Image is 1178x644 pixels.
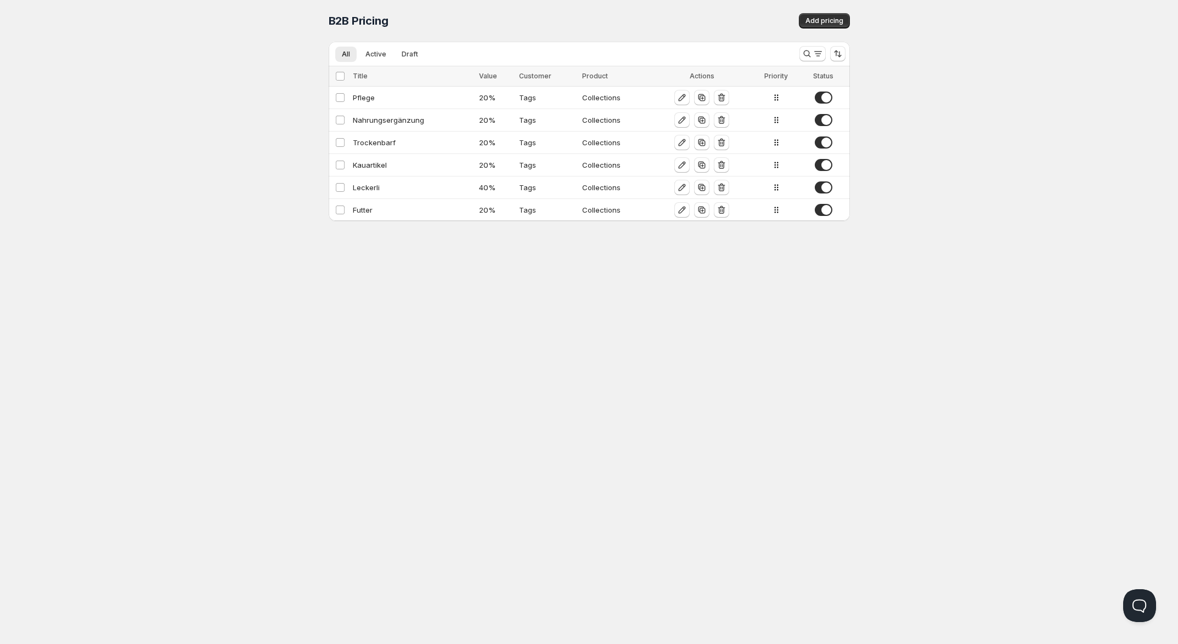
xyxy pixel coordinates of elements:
[582,204,649,215] div: Collections
[830,46,846,61] button: Sort the results
[479,182,512,193] div: 40 %
[582,182,649,193] div: Collections
[479,137,512,148] div: 20 %
[479,115,512,126] div: 20 %
[353,92,472,103] div: Pflege
[799,46,826,61] button: Search and filter results
[582,159,649,170] div: Collections
[813,72,833,80] span: Status
[764,72,788,80] span: Priority
[799,13,850,29] button: Add pricing
[519,159,576,170] div: Tags
[402,50,418,59] span: Draft
[519,204,576,215] div: Tags
[342,50,350,59] span: All
[582,72,608,80] span: Product
[519,92,576,103] div: Tags
[353,72,368,80] span: Title
[329,14,388,27] span: B2B Pricing
[519,115,576,126] div: Tags
[582,137,649,148] div: Collections
[582,92,649,103] div: Collections
[1123,589,1156,622] iframe: Help Scout Beacon - Open
[519,137,576,148] div: Tags
[353,115,472,126] div: Nahrungsergänzung
[582,115,649,126] div: Collections
[353,137,472,148] div: Trockenbarf
[353,159,472,170] div: Kauartikel
[690,72,714,80] span: Actions
[519,72,551,80] span: Customer
[479,72,497,80] span: Value
[479,92,512,103] div: 20 %
[353,204,472,215] div: Futter
[519,182,576,193] div: Tags
[479,204,512,215] div: 20 %
[365,50,386,59] span: Active
[479,159,512,170] div: 20 %
[353,182,472,193] div: Leckerli
[805,16,843,25] span: Add pricing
